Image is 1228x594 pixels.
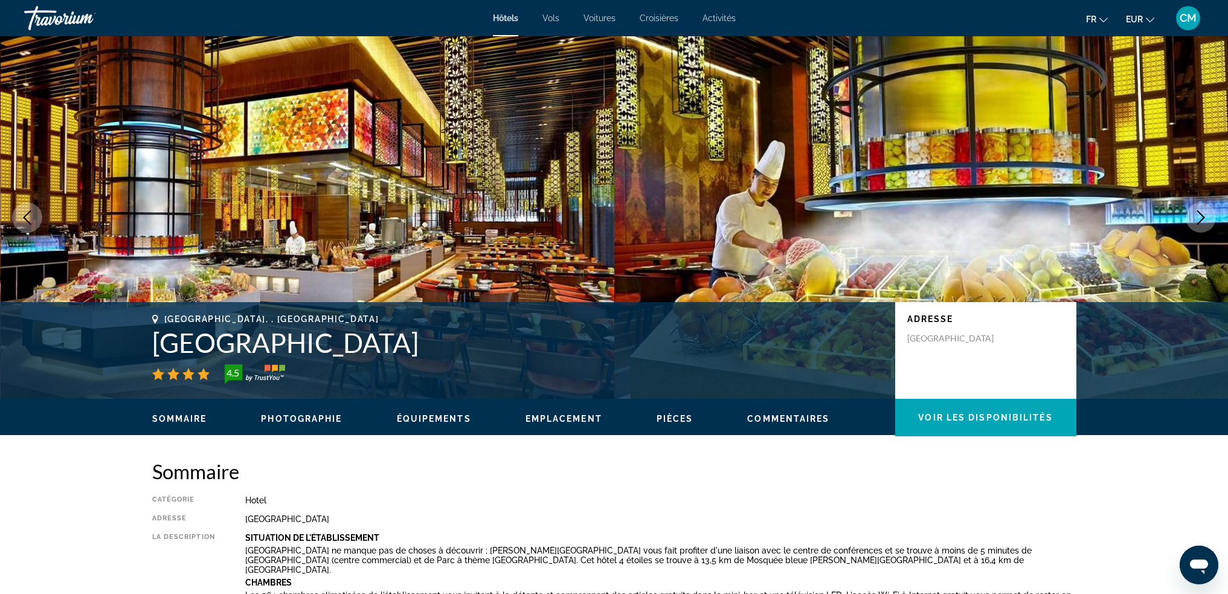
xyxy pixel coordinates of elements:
button: Pièces [657,413,693,424]
a: Hôtels [493,13,518,23]
span: Voir les disponibilités [918,413,1052,422]
p: Adresse [907,314,1064,324]
button: Commentaires [747,413,829,424]
span: CM [1180,12,1197,24]
span: Photographie [261,414,342,424]
span: Sommaire [152,414,207,424]
b: Chambres [245,578,292,587]
button: Change language [1086,10,1108,28]
button: Équipements [397,413,471,424]
h2: Sommaire [152,459,1076,483]
button: Photographie [261,413,342,424]
button: Sommaire [152,413,207,424]
button: Voir les disponibilités [895,399,1076,436]
a: Activités [702,13,736,23]
span: Pièces [657,414,693,424]
img: trustyou-badge-hor.svg [225,364,285,384]
span: EUR [1126,15,1143,24]
button: Change currency [1126,10,1154,28]
a: Travorium [24,2,145,34]
span: Emplacement [526,414,602,424]
h1: [GEOGRAPHIC_DATA] [152,327,883,358]
span: Commentaires [747,414,829,424]
p: [GEOGRAPHIC_DATA] [907,333,1004,344]
button: Next image [1186,202,1216,233]
button: User Menu [1172,5,1204,31]
button: Emplacement [526,413,602,424]
span: fr [1086,15,1096,24]
div: Hotel [245,496,1076,505]
button: Previous image [12,202,42,233]
div: 4.5 [221,366,245,380]
a: Vols [542,13,559,23]
b: Situation De L'établissement [245,533,379,543]
div: [GEOGRAPHIC_DATA] [245,514,1076,524]
iframe: Bouton de lancement de la fenêtre de messagerie [1180,546,1218,584]
p: [GEOGRAPHIC_DATA] ne manque pas de choses à découvrir ; [PERSON_NAME][GEOGRAPHIC_DATA] vous fait ... [245,546,1076,575]
div: Adresse [152,514,215,524]
span: [GEOGRAPHIC_DATA], , [GEOGRAPHIC_DATA] [164,314,379,324]
a: Croisières [640,13,678,23]
span: Équipements [397,414,471,424]
div: Catégorie [152,496,215,505]
a: Voitures [583,13,616,23]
